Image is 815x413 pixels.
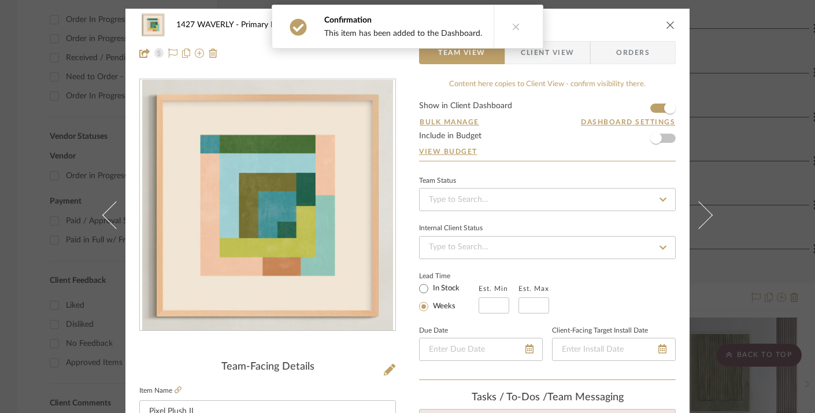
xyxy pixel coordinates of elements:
[419,226,483,231] div: Internal Client Status
[324,14,482,26] div: Confirmation
[419,271,479,281] label: Lead Time
[431,283,460,294] label: In Stock
[241,21,311,29] span: Primary Bedroom
[419,188,676,211] input: Type to Search…
[419,338,543,361] input: Enter Due Date
[419,281,479,314] mat-radio-group: Select item type
[419,328,448,334] label: Due Date
[419,79,676,90] div: Content here copies to Client View - confirm visibility there.
[209,49,218,58] img: Remove from project
[419,392,676,404] div: team Messaging
[139,386,181,396] label: Item Name
[419,147,676,156] a: View Budget
[603,41,662,64] span: Orders
[419,178,456,184] div: Team Status
[176,21,241,29] span: 1427 WAVERLY
[419,236,676,259] input: Type to Search…
[431,301,455,312] label: Weeks
[521,41,574,64] span: Client View
[324,28,482,39] div: This item has been added to the Dashboard.
[139,13,167,36] img: d7e6bbaf-c7bb-4af4-99c0-31ecc9430d5e_48x40.jpg
[665,20,676,30] button: close
[419,117,480,127] button: Bulk Manage
[472,392,547,403] span: Tasks / To-Dos /
[580,117,676,127] button: Dashboard Settings
[479,285,508,293] label: Est. Min
[140,80,395,331] div: 0
[139,361,396,374] div: Team-Facing Details
[552,328,648,334] label: Client-Facing Target Install Date
[142,80,393,331] img: d7e6bbaf-c7bb-4af4-99c0-31ecc9430d5e_436x436.jpg
[518,285,549,293] label: Est. Max
[552,338,676,361] input: Enter Install Date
